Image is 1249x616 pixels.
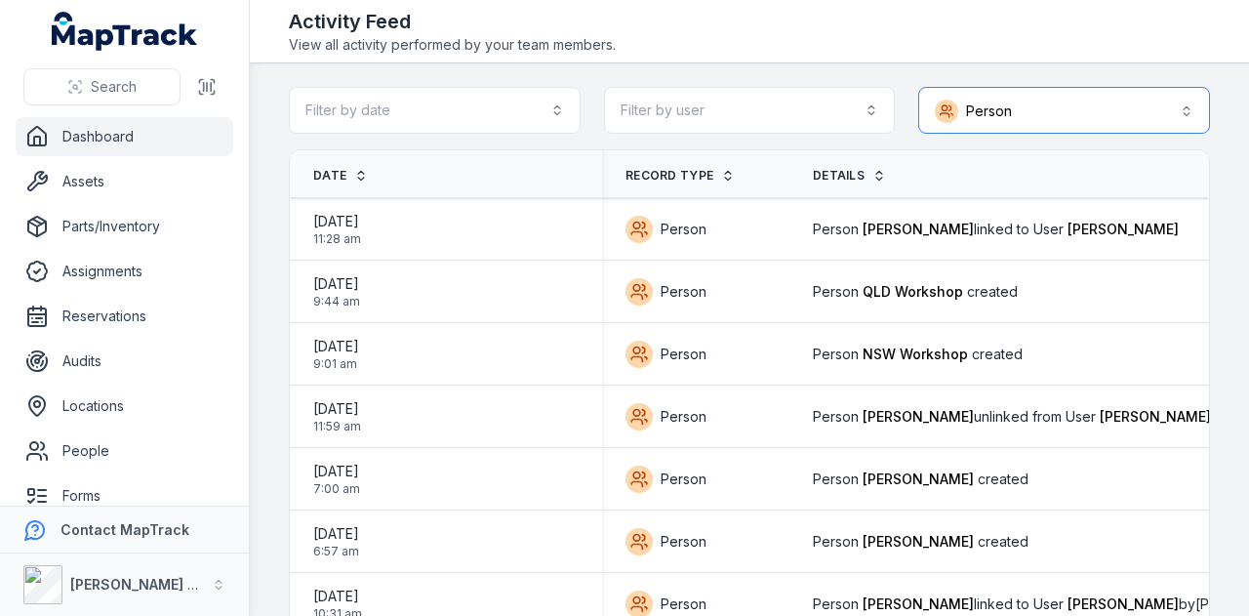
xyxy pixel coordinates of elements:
[313,524,359,544] span: [DATE]
[16,342,233,381] a: Audits
[16,207,233,246] a: Parts/Inventory
[661,595,706,614] span: Person
[918,87,1210,134] button: Person
[813,532,1028,552] span: Person created
[16,476,233,515] a: Forms
[661,282,706,302] span: Person
[813,470,1028,489] span: Person created
[60,521,189,538] strong: Contact MapTrack
[813,168,886,184] a: Details
[313,399,361,434] time: 16/09/2025, 11:59:48 am
[289,8,616,35] h2: Activity Feed
[625,168,713,184] span: Record Type
[863,408,974,425] span: [PERSON_NAME]
[661,470,706,489] span: Person
[16,117,233,156] a: Dashboard
[863,471,974,487] span: [PERSON_NAME]
[313,168,346,184] span: Date
[313,168,368,184] a: Date
[16,297,233,336] a: Reservations
[661,220,706,239] span: Person
[813,345,1023,364] span: Person created
[313,481,360,497] span: 7:00 am
[313,337,359,372] time: 19/09/2025, 9:01:17 am
[313,524,359,559] time: 09/09/2025, 6:57:56 am
[313,274,360,294] span: [DATE]
[313,587,362,606] span: [DATE]
[313,399,361,419] span: [DATE]
[661,407,706,427] span: Person
[289,87,581,134] button: Filter by date
[863,595,974,612] span: [PERSON_NAME]
[863,533,974,550] span: [PERSON_NAME]
[313,419,361,434] span: 11:59 am
[313,231,361,247] span: 11:28 am
[23,68,181,105] button: Search
[661,532,706,552] span: Person
[91,77,137,97] span: Search
[1068,221,1179,237] span: [PERSON_NAME]
[16,387,233,426] a: Locations
[16,252,233,291] a: Assignments
[863,283,963,300] span: QLD Workshop
[313,356,359,372] span: 9:01 am
[313,212,361,231] span: [DATE]
[863,221,974,237] span: [PERSON_NAME]
[313,337,359,356] span: [DATE]
[313,294,360,309] span: 9:44 am
[16,162,233,201] a: Assets
[16,431,233,471] a: People
[313,462,360,481] span: [DATE]
[1100,408,1211,425] span: [PERSON_NAME]
[863,346,968,362] span: NSW Workshop
[813,220,1179,239] span: Person linked to User
[661,345,706,364] span: Person
[313,212,361,247] time: 24/09/2025, 11:28:53 am
[289,35,616,55] span: View all activity performed by your team members.
[313,274,360,309] time: 19/09/2025, 9:44:56 am
[52,12,198,51] a: MapTrack
[70,576,230,593] strong: [PERSON_NAME] Group
[813,282,1018,302] span: Person created
[625,168,735,184] a: Record Type
[313,544,359,559] span: 6:57 am
[813,168,865,184] span: Details
[1068,595,1179,612] span: [PERSON_NAME]
[604,87,896,134] button: Filter by user
[313,462,360,497] time: 09/09/2025, 7:00:26 am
